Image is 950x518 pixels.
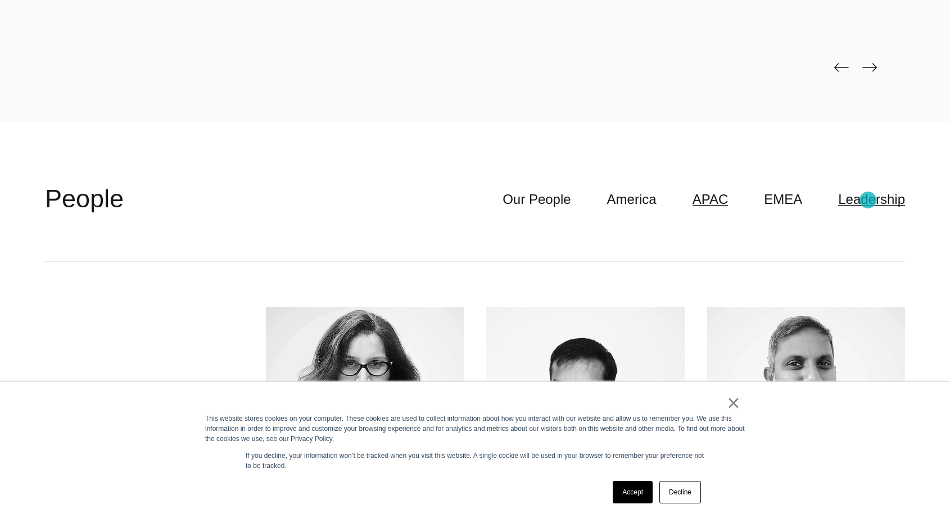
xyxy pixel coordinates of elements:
a: Accept [613,481,653,503]
div: This website stores cookies on your computer. These cookies are used to collect information about... [205,414,745,444]
a: APAC [693,189,729,210]
a: America [607,189,657,210]
p: If you decline, your information won’t be tracked when you visit this website. A single cookie wi... [246,451,704,471]
a: EMEA [764,189,802,210]
a: Our People [503,189,571,210]
img: Anjali Dutta [266,307,464,507]
a: Decline [659,481,701,503]
img: Atin Mehra [486,307,685,507]
h2: People [45,182,124,216]
a: × [727,398,740,408]
img: Balasubramanian S. [707,307,906,507]
img: page-back-black.png [834,63,849,72]
a: Leadership [838,189,905,210]
img: page-next-black.png [862,63,877,72]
